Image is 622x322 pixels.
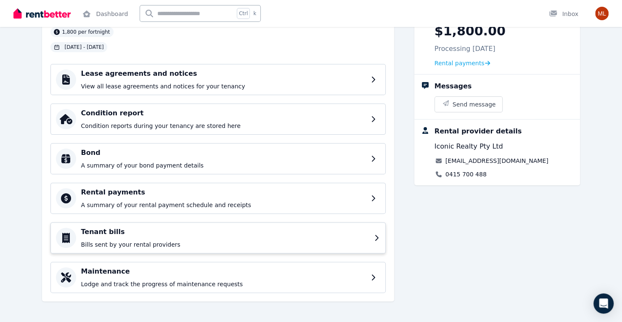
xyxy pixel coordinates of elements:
p: A summary of your rental payment schedule and receipts [81,201,366,209]
h4: Tenant bills [81,227,369,237]
h4: Bond [81,148,366,158]
span: Iconic Realty Pty Ltd [434,141,503,152]
span: k [253,10,256,17]
a: 0415 700 488 [445,170,487,178]
p: A summary of your bond payment details [81,161,366,170]
span: Rental payments [434,59,484,67]
div: Rental provider details [434,126,521,136]
a: Rental payments [434,59,490,67]
h4: Condition report [81,108,366,118]
div: Open Intercom Messenger [593,293,614,314]
p: Bills sent by your rental providers [81,240,369,249]
span: 1,800 per fortnight [62,29,110,35]
p: $1,800.00 [434,24,506,39]
img: Mario Camara Latorre [595,7,609,20]
h4: Lease agreements and notices [81,69,366,79]
span: Ctrl [237,8,250,19]
h4: Rental payments [81,187,366,197]
span: Send message [453,100,496,109]
button: Send message [435,97,503,112]
p: View all lease agreements and notices for your tenancy [81,82,366,90]
img: RentBetter [13,7,71,20]
p: Processing [DATE] [434,44,495,54]
p: Lodge and track the progress of maintenance requests [81,280,366,288]
span: [DATE] - [DATE] [65,44,104,51]
a: [EMAIL_ADDRESS][DOMAIN_NAME] [445,157,548,165]
h4: Maintenance [81,266,366,277]
div: Messages [434,81,471,91]
div: Inbox [549,10,578,18]
p: Condition reports during your tenancy are stored here [81,122,366,130]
